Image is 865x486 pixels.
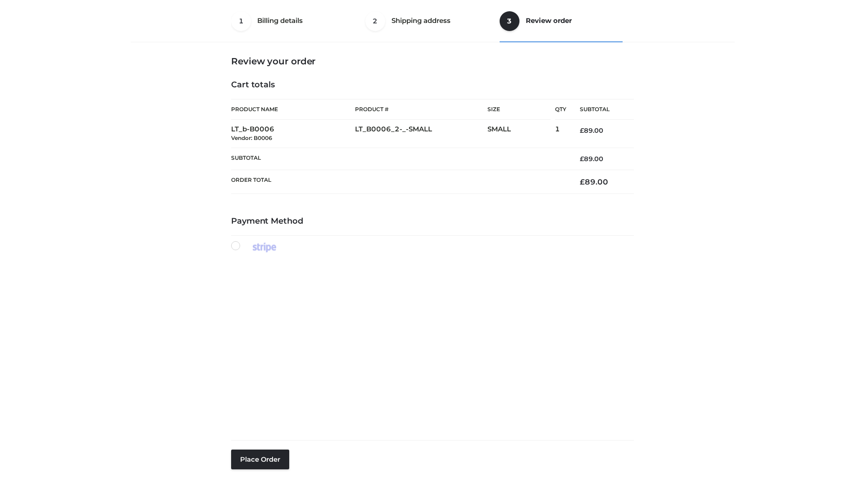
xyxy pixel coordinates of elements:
[555,99,566,120] th: Qty
[580,126,603,135] bdi: 89.00
[231,99,355,120] th: Product Name
[231,170,566,194] th: Order Total
[231,216,634,226] h4: Payment Method
[566,99,634,120] th: Subtotal
[231,56,634,67] h3: Review your order
[580,126,584,135] span: £
[231,450,289,469] button: Place order
[355,99,487,120] th: Product #
[231,135,272,141] small: Vendor: B0006
[580,177,608,186] bdi: 89.00
[580,177,585,186] span: £
[580,155,584,163] span: £
[555,120,566,148] td: 1
[231,80,634,90] h4: Cart totals
[231,120,355,148] td: LT_b-B0006
[229,262,632,425] iframe: Secure payment input frame
[487,120,555,148] td: SMALL
[487,99,551,120] th: Size
[231,148,566,170] th: Subtotal
[355,120,487,148] td: LT_B0006_2-_-SMALL
[580,155,603,163] bdi: 89.00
